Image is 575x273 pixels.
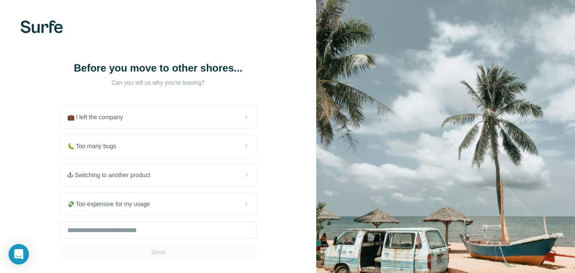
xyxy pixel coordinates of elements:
img: Surfe's logo [20,20,63,33]
span: 💸 Too expensive for my usage [67,200,157,208]
span: 🐛 Too many bugs [67,142,123,150]
h1: Before you move to other shores... [73,61,243,75]
p: Can you tell us why you're leaving? [73,78,243,87]
div: Open Intercom Messenger [9,244,29,264]
span: 🕹 Switching to another product [67,171,157,179]
span: 💼 I left the company [67,113,130,121]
